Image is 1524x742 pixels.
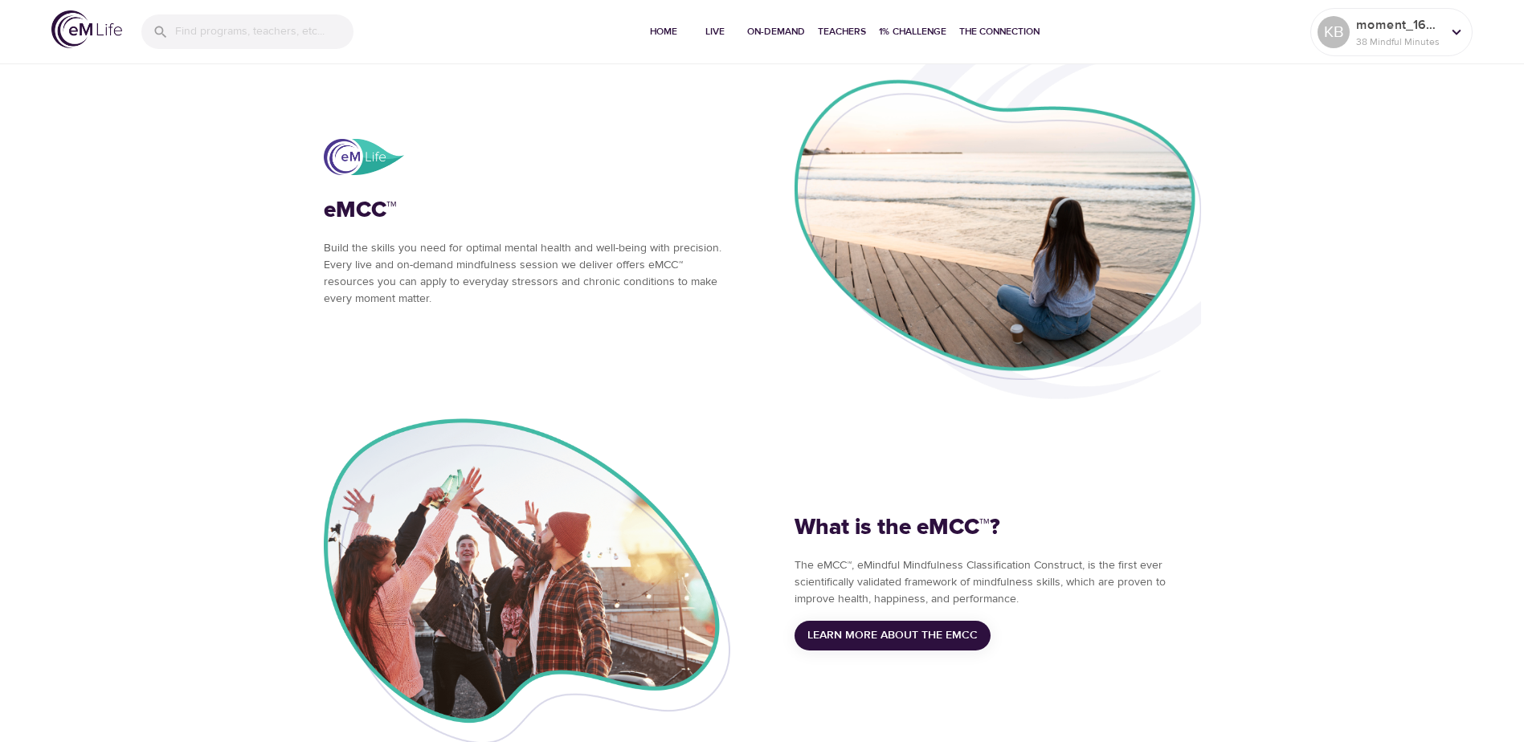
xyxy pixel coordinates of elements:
p: Build the skills you need for optimal mental health and well-being with precision. Every live and... [324,240,730,308]
input: Find programs, teachers, etc... [175,14,353,49]
span: Live [696,23,734,40]
img: eMindful_logo@0.5x.png [324,139,404,175]
p: 38 Mindful Minutes [1356,35,1441,49]
span: On-Demand [747,23,805,40]
p: The eMCC™, eMindful Mindfulness Classification Construct, is the first ever scientifically valida... [795,557,1201,608]
p: moment_1695906020 [1356,15,1441,35]
span: The Connection [959,23,1040,40]
p: What is the eMCC™? [795,511,1201,544]
p: eMCC™ [324,194,730,227]
span: Learn More About the eMCC [807,626,978,646]
div: KB [1318,16,1350,48]
a: Learn More About the eMCC [795,621,991,650]
span: Home [644,23,683,40]
img: logo [51,10,122,48]
span: 1% Challenge [879,23,946,40]
span: Teachers [818,23,866,40]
